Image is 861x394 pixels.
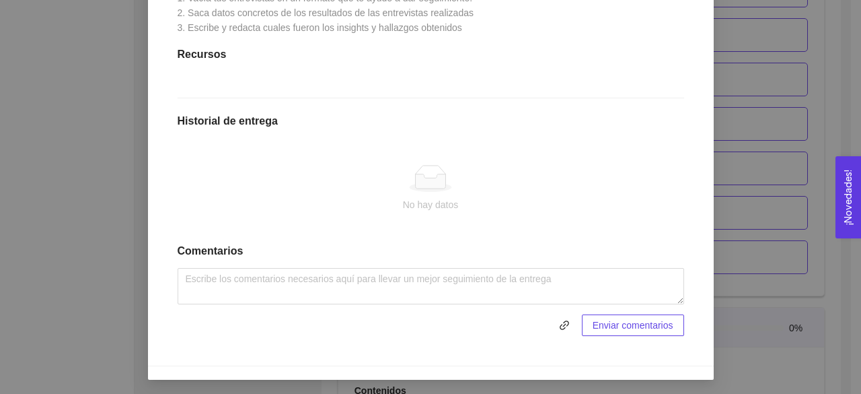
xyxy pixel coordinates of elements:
button: Enviar comentarios [582,315,684,336]
div: No hay datos [188,197,673,212]
span: Enviar comentarios [593,318,673,333]
button: Open Feedback Widget [835,156,861,238]
span: link [554,320,574,331]
h1: Recursos [178,48,684,61]
button: link [554,315,575,336]
h1: Historial de entrega [178,114,684,128]
h1: Comentarios [178,244,684,258]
